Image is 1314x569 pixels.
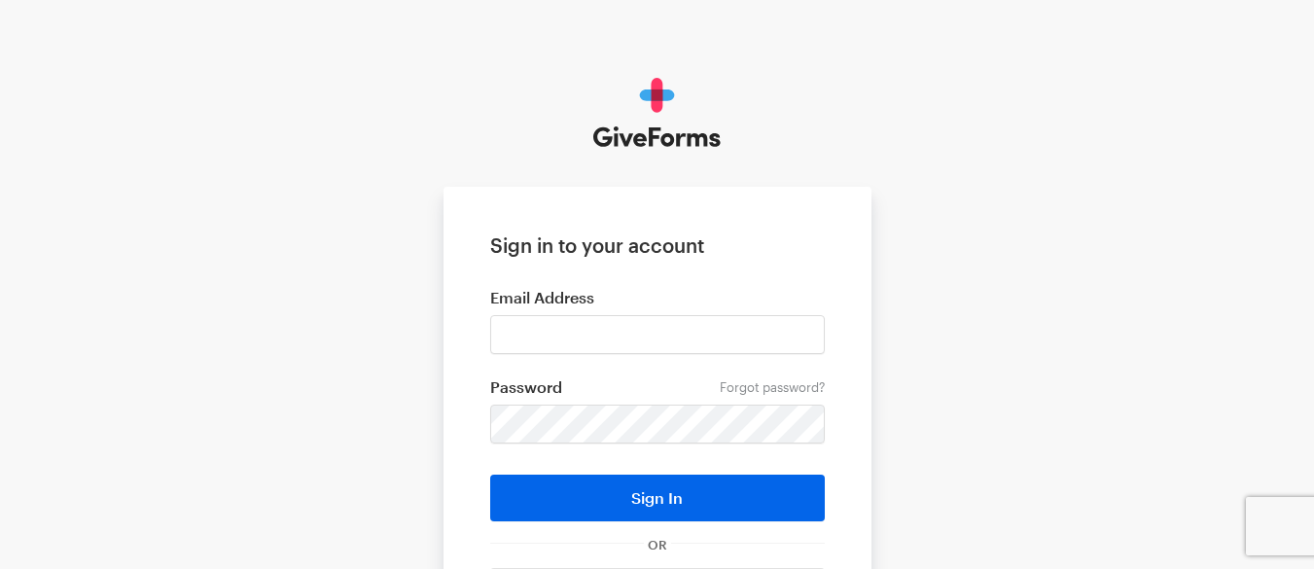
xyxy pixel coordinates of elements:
[644,537,671,552] span: OR
[490,475,825,521] button: Sign In
[593,78,721,148] img: GiveForms
[490,288,825,307] label: Email Address
[720,379,825,395] a: Forgot password?
[490,377,825,397] label: Password
[490,233,825,257] h1: Sign in to your account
